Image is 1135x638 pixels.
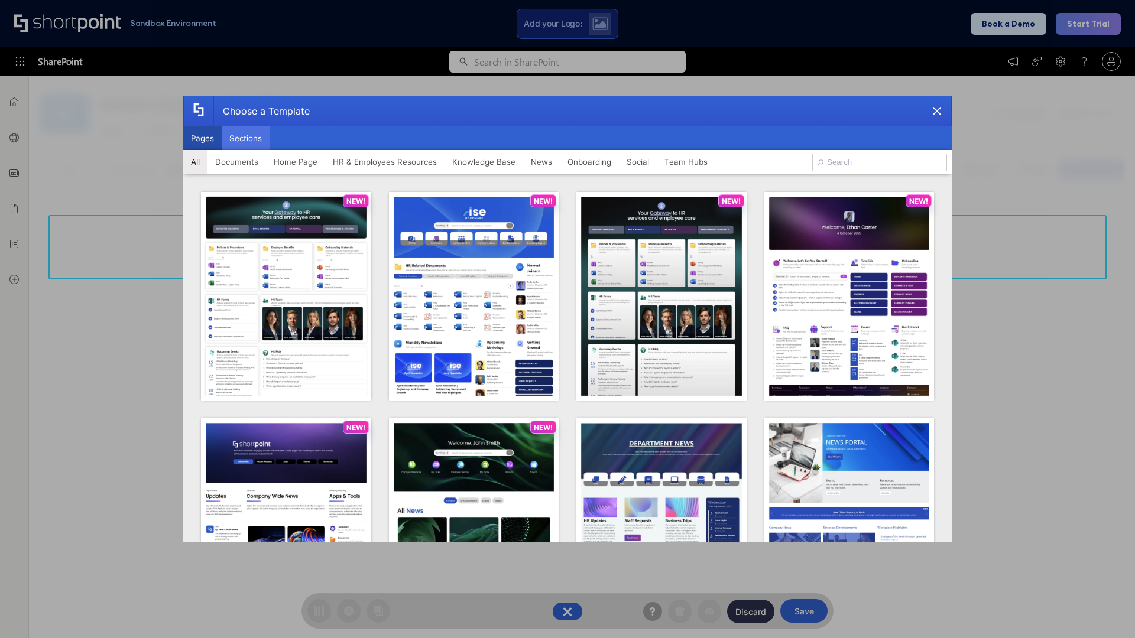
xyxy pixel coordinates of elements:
p: NEW! [722,197,741,206]
button: Pages [183,126,222,150]
button: News [523,150,560,174]
button: Knowledge Base [445,150,523,174]
button: All [183,150,207,174]
p: NEW! [346,423,365,432]
p: NEW! [534,197,553,206]
input: Search [812,154,947,171]
button: Documents [207,150,266,174]
div: template selector [183,96,952,542]
button: Social [619,150,657,174]
p: NEW! [534,423,553,432]
button: Home Page [266,150,325,174]
p: NEW! [909,197,928,206]
button: HR & Employees Resources [325,150,445,174]
button: Team Hubs [657,150,715,174]
p: NEW! [346,197,365,206]
div: Choose a Template [213,96,310,126]
iframe: Chat Widget [922,501,1135,638]
button: Onboarding [560,150,619,174]
button: Sections [222,126,270,150]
